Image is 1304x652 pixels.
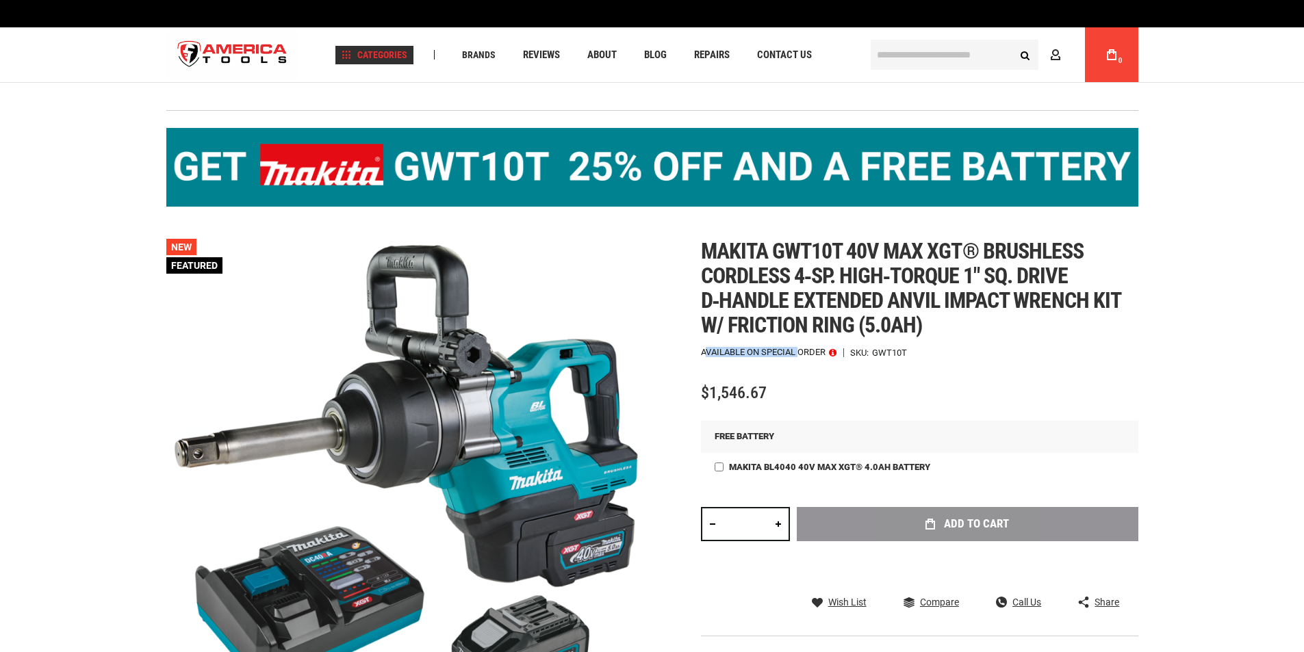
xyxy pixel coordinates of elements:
[1012,597,1041,607] span: Call Us
[688,46,736,64] a: Repairs
[757,50,812,60] span: Contact Us
[920,597,959,607] span: Compare
[1095,597,1119,607] span: Share
[166,128,1138,207] img: BOGO: Buy the Makita® XGT IMpact Wrench (GWT10T), get the BL4040 4ah Battery FREE!
[166,29,299,81] img: America Tools
[701,383,767,402] span: $1,546.67
[751,46,818,64] a: Contact Us
[701,238,1121,338] span: Makita gwt10t 40v max xgt® brushless cordless 4‑sp. high‑torque 1" sq. drive d‑handle extended an...
[581,46,623,64] a: About
[1012,42,1038,68] button: Search
[523,50,560,60] span: Reviews
[794,545,1141,551] iframe: Secure express checkout frame
[335,46,413,64] a: Categories
[812,596,867,608] a: Wish List
[342,50,407,60] span: Categories
[904,596,959,608] a: Compare
[850,348,872,357] strong: SKU
[1099,27,1125,82] a: 0
[644,50,667,60] span: Blog
[462,50,496,60] span: Brands
[828,597,867,607] span: Wish List
[996,596,1041,608] a: Call Us
[729,462,930,472] span: Makita BL4040 40V max XGT® 4.0Ah Battery
[587,50,617,60] span: About
[638,46,673,64] a: Blog
[456,46,502,64] a: Brands
[1118,57,1123,64] span: 0
[701,348,836,357] p: Available on Special Order
[517,46,566,64] a: Reviews
[166,29,299,81] a: store logo
[694,50,730,60] span: Repairs
[872,348,907,357] div: GWT10T
[715,431,774,441] span: FREE BATTERY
